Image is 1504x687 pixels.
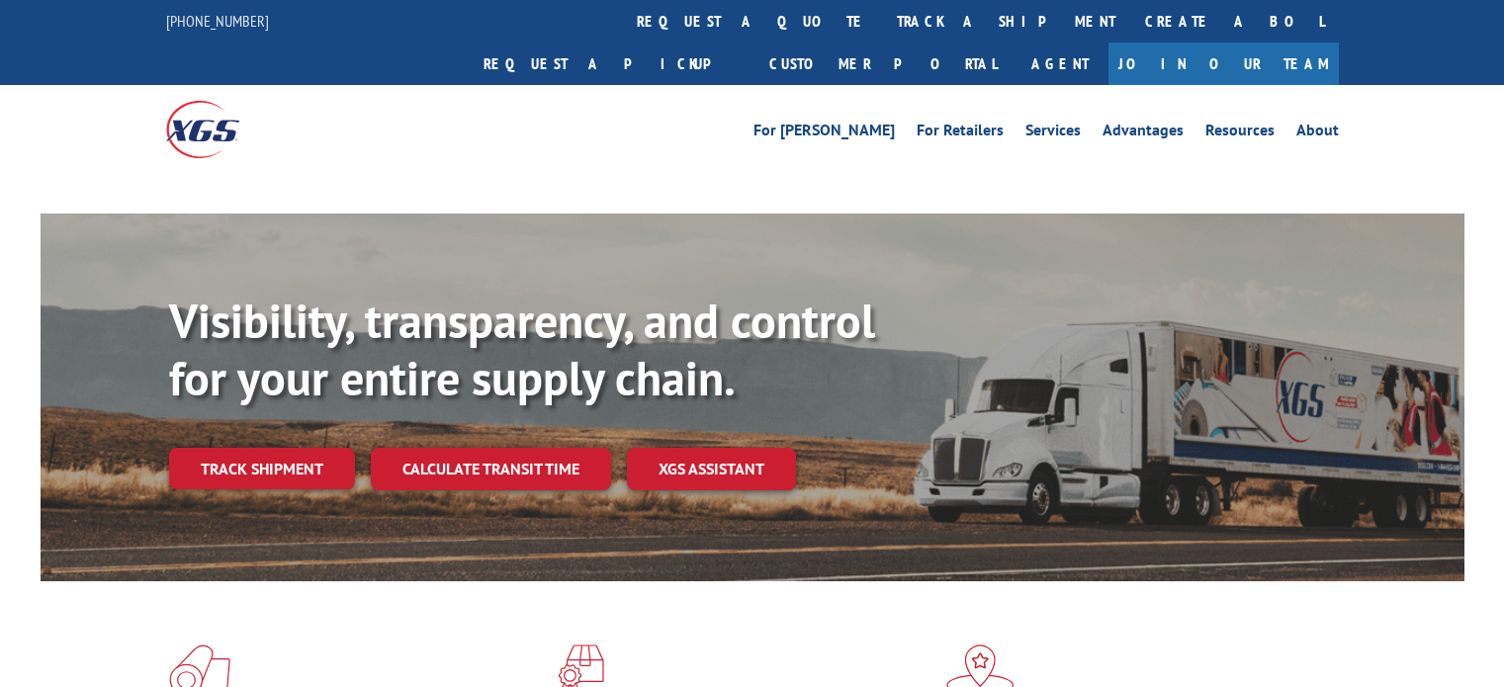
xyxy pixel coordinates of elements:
[469,43,754,85] a: Request a pickup
[166,11,269,31] a: [PHONE_NUMBER]
[627,448,796,490] a: XGS ASSISTANT
[754,43,1012,85] a: Customer Portal
[1108,43,1339,85] a: Join Our Team
[1205,123,1275,144] a: Resources
[169,290,875,408] b: Visibility, transparency, and control for your entire supply chain.
[169,448,355,489] a: Track shipment
[1103,123,1184,144] a: Advantages
[1012,43,1108,85] a: Agent
[917,123,1004,144] a: For Retailers
[1296,123,1339,144] a: About
[1025,123,1081,144] a: Services
[371,448,611,490] a: Calculate transit time
[753,123,895,144] a: For [PERSON_NAME]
